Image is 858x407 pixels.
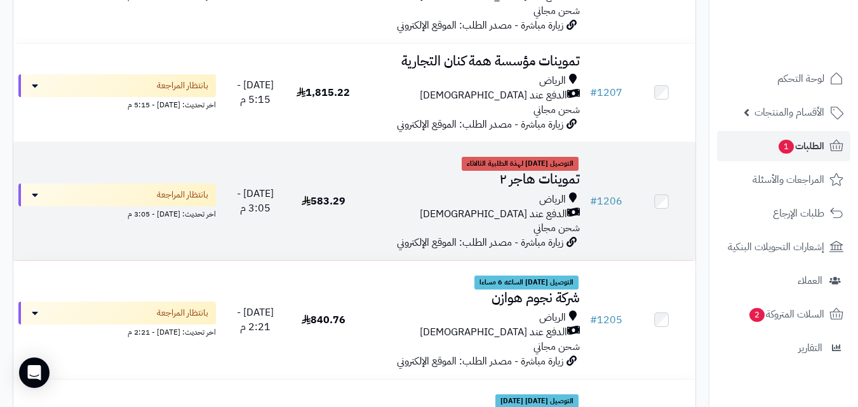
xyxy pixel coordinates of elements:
[420,207,567,222] span: الدفع عند [DEMOGRAPHIC_DATA]
[728,238,824,256] span: إشعارات التحويلات البنكية
[18,206,216,220] div: اخر تحديث: [DATE] - 3:05 م
[798,272,822,290] span: العملاء
[717,265,850,296] a: العملاء
[462,157,579,171] span: التوصيل [DATE] لهذة الطلبية الثالاثاء
[590,194,597,209] span: #
[590,194,622,209] a: #1206
[363,172,580,187] h3: تموينات هاجر ٢
[754,103,824,121] span: الأقسام والمنتجات
[533,3,580,18] span: شحن مجاني
[157,79,208,92] span: بانتظار المراجعة
[397,18,563,33] span: زيارة مباشرة - مصدر الطلب: الموقع الإلكتروني
[590,312,597,328] span: #
[798,339,822,357] span: التقارير
[717,131,850,161] a: الطلبات1
[777,70,824,88] span: لوحة التحكم
[772,36,846,62] img: logo-2.png
[717,164,850,195] a: المراجعات والأسئلة
[397,117,563,132] span: زيارة مباشرة - مصدر الطلب: الموقع الإلكتروني
[363,291,580,305] h3: شركة نجوم هوازن
[420,325,567,340] span: الدفع عند [DEMOGRAPHIC_DATA]
[749,308,765,322] span: 2
[420,88,567,103] span: الدفع عند [DEMOGRAPHIC_DATA]
[397,354,563,369] span: زيارة مباشرة - مصدر الطلب: الموقع الإلكتروني
[297,85,350,100] span: 1,815.22
[717,198,850,229] a: طلبات الإرجاع
[533,220,580,236] span: شحن مجاني
[717,63,850,94] a: لوحة التحكم
[19,357,50,388] div: Open Intercom Messenger
[748,305,824,323] span: السلات المتروكة
[302,194,345,209] span: 583.29
[302,312,345,328] span: 840.76
[237,305,274,335] span: [DATE] - 2:21 م
[363,54,580,69] h3: تموينات مؤسسة همة كنان التجارية
[157,307,208,319] span: بانتظار المراجعة
[539,74,566,88] span: الرياض
[533,102,580,117] span: شحن مجاني
[590,85,622,100] a: #1207
[397,235,563,250] span: زيارة مباشرة - مصدر الطلب: الموقع الإلكتروني
[590,85,597,100] span: #
[474,276,579,290] span: التوصيل [DATE] الساعه 6 مساءا
[777,137,824,155] span: الطلبات
[590,312,622,328] a: #1205
[18,97,216,110] div: اخر تحديث: [DATE] - 5:15 م
[717,333,850,363] a: التقارير
[237,77,274,107] span: [DATE] - 5:15 م
[717,232,850,262] a: إشعارات التحويلات البنكية
[753,171,824,189] span: المراجعات والأسئلة
[157,189,208,201] span: بانتظار المراجعة
[18,324,216,338] div: اخر تحديث: [DATE] - 2:21 م
[779,140,794,154] span: 1
[717,299,850,330] a: السلات المتروكة2
[539,310,566,325] span: الرياض
[237,186,274,216] span: [DATE] - 3:05 م
[533,339,580,354] span: شحن مجاني
[773,204,824,222] span: طلبات الإرجاع
[539,192,566,207] span: الرياض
